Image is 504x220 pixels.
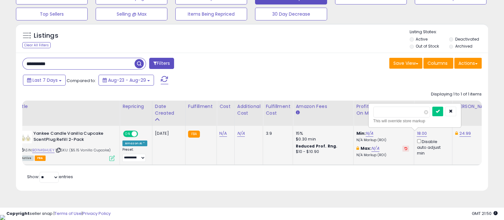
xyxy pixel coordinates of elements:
button: Last 7 Days [23,75,66,86]
div: Disable auto adjust min [417,138,447,156]
span: 2025-09-6 21:50 GMT [472,210,498,216]
div: Cost [219,103,232,110]
span: Columns [427,60,448,66]
span: | SKU: ($5.15 Vanilla Cupcake) [55,148,111,153]
img: 41TaecIRjML._SL40_.jpg [19,131,32,143]
a: B01N49HUEY [32,148,55,153]
label: Deactivated [455,36,479,42]
div: Additional Cost [237,103,260,117]
a: Terms of Use [55,210,82,216]
span: Aug-23 - Aug-29 [108,77,146,83]
div: Displaying 1 to 1 of 1 items [431,91,482,97]
div: 15% [296,131,348,136]
button: 30 Day Decrease [255,8,327,20]
div: [DATE] [155,131,180,136]
p: N/A Markup (ROI) [356,138,409,142]
div: ASIN: [19,131,115,160]
div: Profit [PERSON_NAME] on Min/Max [356,103,411,117]
div: Amazon AI * [122,140,147,146]
a: N/A [219,130,227,137]
label: Active [416,36,427,42]
div: $0.30 min [296,136,348,142]
b: Min: [356,130,366,136]
p: Listing States: [410,29,488,35]
th: The percentage added to the cost of goods (COGS) that forms the calculator for Min & Max prices. [354,101,414,126]
div: Fulfillment [188,103,214,110]
span: FBA [35,156,46,161]
span: All listings currently available for purchase on Amazon [19,156,34,161]
span: ON [124,131,132,137]
div: Title [18,103,117,110]
div: Clear All Filters [22,42,51,48]
b: Yankee Candle Vanilla Cupcake ScentPlug Refill 2-Pack [33,131,111,144]
a: N/A [366,130,373,137]
div: Preset: [122,148,147,162]
span: Show: entries [27,174,73,180]
div: seller snap | | [6,211,111,217]
b: Max: [361,145,372,151]
h5: Listings [34,31,58,40]
a: 24.99 [459,130,471,137]
p: N/A Markup (ROI) [356,153,409,157]
div: Date Created [155,103,183,117]
button: Top Sellers [16,8,88,20]
span: Compared to: [67,78,96,84]
label: Out of Stock [416,43,439,49]
a: 18.00 [417,130,427,137]
div: Fulfillment Cost [266,103,290,117]
div: Amazon Fees [296,103,351,110]
div: $10 - $10.90 [296,149,348,155]
a: N/A [237,130,245,137]
button: Aug-23 - Aug-29 [99,75,154,86]
div: This will override store markup [373,118,456,124]
div: Repricing [122,103,150,110]
label: Archived [455,43,472,49]
b: Reduced Prof. Rng. [296,143,337,149]
button: Save View [389,58,422,69]
button: Filters [149,58,174,69]
div: [PERSON_NAME] [455,103,493,110]
small: FBA [188,131,200,138]
div: 3.9 [266,131,288,136]
small: Amazon Fees. [296,110,299,116]
span: Last 7 Days [33,77,58,83]
span: OFF [137,131,147,137]
a: Privacy Policy [83,210,111,216]
button: Items Being Repriced [175,8,247,20]
button: Selling @ Max [96,8,167,20]
button: Columns [423,58,453,69]
strong: Copyright [6,210,30,216]
button: Actions [454,58,482,69]
a: N/A [371,145,379,152]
